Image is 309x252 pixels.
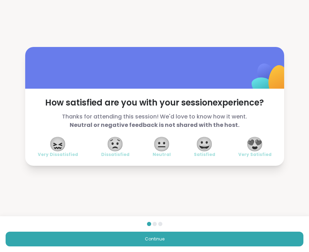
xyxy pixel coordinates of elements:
span: Satisfied [194,152,215,157]
span: 😀 [196,138,213,150]
span: Dissatisfied [101,152,129,157]
span: 😖 [49,138,66,150]
span: Thanks for attending this session! We'd love to know how it went. [38,113,272,129]
button: Continue [6,232,303,246]
span: How satisfied are you with your session experience? [38,97,272,108]
span: Very Satisfied [238,152,272,157]
img: ShareWell Logomark [235,45,305,115]
span: Very Dissatisfied [38,152,78,157]
span: 😍 [246,138,264,150]
span: 😐 [153,138,170,150]
span: Neutral [153,152,171,157]
span: Continue [145,236,164,242]
span: 😟 [106,138,124,150]
b: Neutral or negative feedback is not shared with the host. [70,121,239,129]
